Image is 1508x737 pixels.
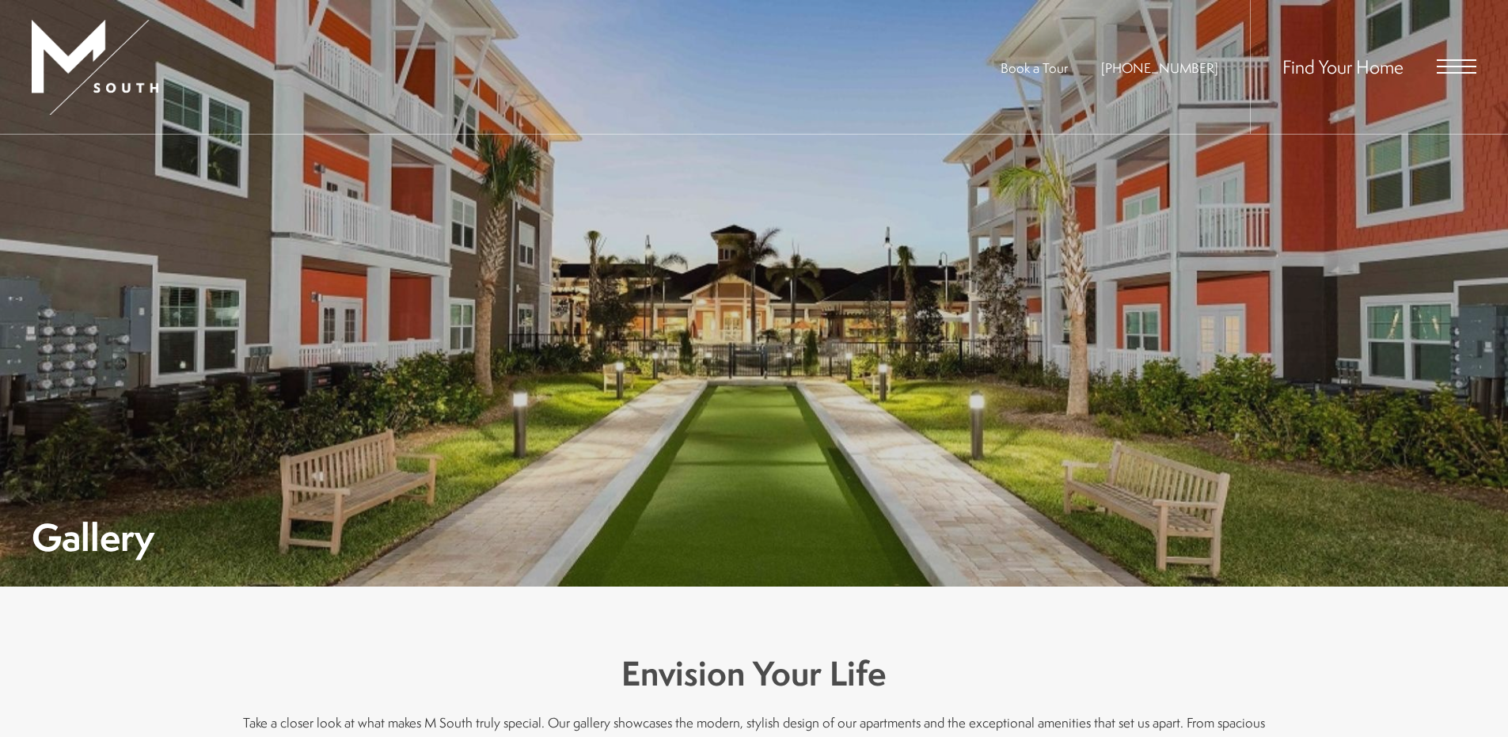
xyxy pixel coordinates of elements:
[1437,59,1476,74] button: Open Menu
[1101,59,1218,77] span: [PHONE_NUMBER]
[32,519,154,555] h1: Gallery
[32,20,158,115] img: MSouth
[240,650,1269,697] h3: Envision Your Life
[1282,54,1404,79] a: Find Your Home
[1101,59,1218,77] a: Call Us at 813-570-8014
[1001,59,1068,77] a: Book a Tour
